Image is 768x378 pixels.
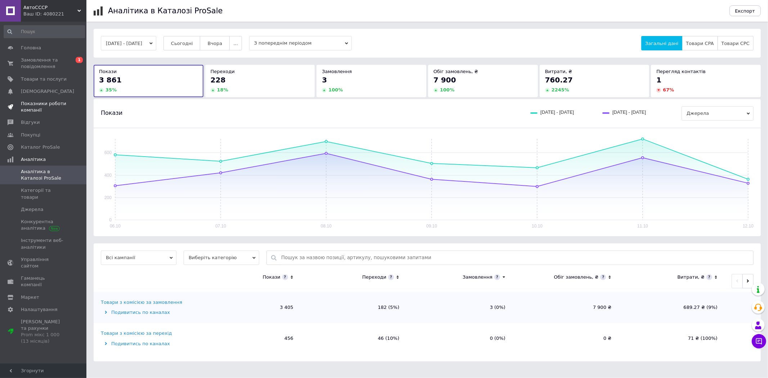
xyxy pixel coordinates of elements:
[249,36,352,50] span: З попереднім періодом
[109,217,112,222] text: 0
[23,11,86,17] div: Ваш ID: 4080221
[301,323,407,354] td: 46 (10%)
[101,341,193,347] div: Подивитись по каналах
[184,251,259,265] span: Виберіть категорію
[21,319,67,345] span: [PERSON_NAME] та рахунки
[21,144,60,150] span: Каталог ProSale
[735,8,755,14] span: Експорт
[513,323,619,354] td: 0 ₴
[101,309,193,316] div: Подивитись по каналах
[426,224,437,229] text: 09.10
[108,6,223,15] h1: Аналітика в Каталозі ProSale
[362,274,386,280] div: Переходи
[322,69,352,74] span: Замовлення
[407,323,513,354] td: 0 (0%)
[656,76,661,84] span: 1
[21,45,41,51] span: Головна
[217,87,228,93] span: 18 %
[194,292,301,323] td: 3 405
[554,274,598,280] div: Обіг замовлень, ₴
[682,36,718,50] button: Товари CPA
[641,36,682,50] button: Загальні дані
[21,294,39,301] span: Маркет
[200,36,230,50] button: Вчора
[105,87,117,93] span: 35 %
[645,41,678,46] span: Загальні дані
[637,224,648,229] text: 11.10
[4,25,85,38] input: Пошук
[301,292,407,323] td: 182 (5%)
[207,41,222,46] span: Вчора
[321,224,332,229] text: 08.10
[101,330,172,337] div: Товари з комісією за перехід
[281,251,750,265] input: Пошук за назвою позиції, артикулу, пошуковими запитами
[434,69,478,74] span: Обіг замовлень, ₴
[545,69,572,74] span: Витрати, ₴
[99,76,122,84] span: 3 861
[440,87,454,93] span: 100 %
[101,251,176,265] span: Всі кампанії
[229,36,242,50] button: ...
[743,224,754,229] text: 12.10
[619,323,725,354] td: 71 ₴ (100%)
[677,274,705,280] div: Витрати, ₴
[194,323,301,354] td: 456
[211,69,235,74] span: Переходи
[21,57,67,70] span: Замовлення та повідомлення
[729,5,761,16] button: Експорт
[21,168,67,181] span: Аналітика в Каталозі ProSale
[21,88,74,95] span: [DEMOGRAPHIC_DATA]
[752,334,766,348] button: Чат з покупцем
[656,69,706,74] span: Перегляд контактів
[407,292,513,323] td: 3 (0%)
[21,119,40,126] span: Відгуки
[434,76,456,84] span: 7 900
[21,132,40,138] span: Покупці
[21,306,58,313] span: Налаштування
[101,299,182,306] div: Товари з комісією за замовлення
[322,76,327,84] span: 3
[104,150,112,155] text: 600
[233,41,238,46] span: ...
[21,219,67,231] span: Конкурентна аналітика
[21,256,67,269] span: Управління сайтом
[211,76,226,84] span: 228
[328,87,343,93] span: 100 %
[23,4,77,11] span: АвтоСССР
[682,106,754,121] span: Джерела
[545,76,573,84] span: 760.27
[21,332,67,345] div: Prom мікс 1 000 (13 місяців)
[21,275,67,288] span: Гаманець компанії
[263,274,280,280] div: Покази
[99,69,117,74] span: Покази
[21,187,67,200] span: Категорії та товари
[104,173,112,178] text: 400
[110,224,121,229] text: 06.10
[718,36,754,50] button: Товари CPC
[663,87,674,93] span: 67 %
[101,36,156,50] button: [DATE] - [DATE]
[163,36,201,50] button: Сьогодні
[21,237,67,250] span: Інструменти веб-аналітики
[552,87,569,93] span: 2245 %
[21,206,43,213] span: Джерела
[104,195,112,200] text: 200
[722,41,750,46] span: Товари CPC
[21,100,67,113] span: Показники роботи компанії
[532,224,543,229] text: 10.10
[101,109,122,117] span: Покази
[171,41,193,46] span: Сьогодні
[21,76,67,82] span: Товари та послуги
[463,274,493,280] div: Замовлення
[619,292,725,323] td: 689.27 ₴ (9%)
[21,156,46,163] span: Аналітика
[513,292,619,323] td: 7 900 ₴
[215,224,226,229] text: 07.10
[76,57,83,63] span: 1
[686,41,714,46] span: Товари CPA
